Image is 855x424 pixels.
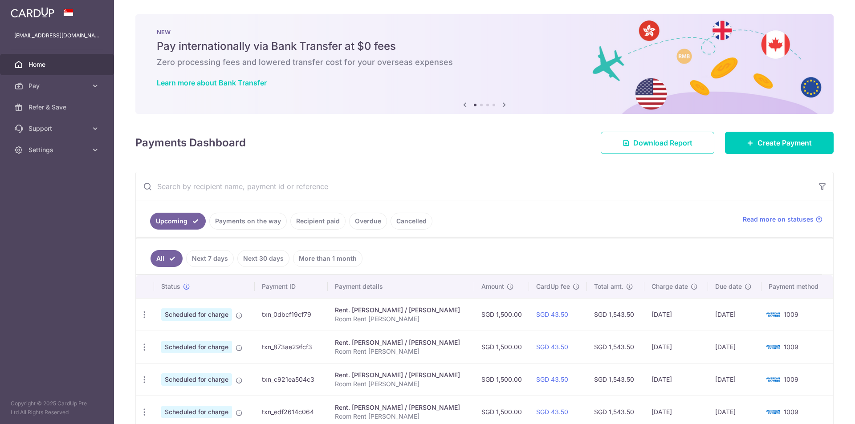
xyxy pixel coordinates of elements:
div: Rent. [PERSON_NAME] / [PERSON_NAME] [335,338,468,347]
td: SGD 1,500.00 [474,331,529,363]
td: SGD 1,500.00 [474,363,529,396]
td: txn_873ae29fcf3 [255,331,327,363]
td: [DATE] [644,298,708,331]
h6: Zero processing fees and lowered transfer cost for your overseas expenses [157,57,812,68]
span: Download Report [633,137,692,148]
td: SGD 1,543.50 [587,298,644,331]
p: Room Rent [PERSON_NAME] [335,412,468,421]
span: Settings [28,145,87,154]
span: Amount [481,282,504,291]
span: Scheduled for charge [161,308,232,321]
a: Cancelled [391,213,432,230]
a: Next 30 days [237,250,289,267]
div: Rent. [PERSON_NAME] / [PERSON_NAME] [335,403,468,412]
td: [DATE] [708,298,761,331]
img: Bank Card [764,374,782,385]
span: Scheduled for charge [161,406,232,418]
span: Read more on statuses [743,215,814,224]
a: Read more on statuses [743,215,822,224]
td: SGD 1,543.50 [587,331,644,363]
input: Search by recipient name, payment id or reference [136,172,812,201]
a: More than 1 month [293,250,362,267]
div: Rent. [PERSON_NAME] / [PERSON_NAME] [335,371,468,380]
span: Refer & Save [28,103,87,112]
a: SGD 43.50 [536,343,568,351]
td: SGD 1,500.00 [474,298,529,331]
img: Bank transfer banner [135,14,834,114]
h5: Pay internationally via Bank Transfer at $0 fees [157,39,812,53]
h4: Payments Dashboard [135,135,246,151]
span: Due date [715,282,742,291]
p: Room Rent [PERSON_NAME] [335,315,468,323]
img: Bank Card [764,342,782,352]
a: Create Payment [725,132,834,154]
th: Payment ID [255,275,327,298]
span: Scheduled for charge [161,373,232,386]
a: SGD 43.50 [536,376,568,383]
th: Payment method [761,275,833,298]
a: Payments on the way [209,213,287,230]
td: [DATE] [708,363,761,396]
td: [DATE] [708,331,761,363]
span: CardUp fee [536,282,570,291]
span: 1009 [784,343,798,351]
img: Bank Card [764,407,782,417]
span: Status [161,282,180,291]
a: SGD 43.50 [536,408,568,416]
td: [DATE] [644,363,708,396]
span: Home [28,60,87,69]
span: Charge date [651,282,688,291]
p: NEW [157,28,812,36]
a: Overdue [349,213,387,230]
div: Rent. [PERSON_NAME] / [PERSON_NAME] [335,306,468,315]
span: 1009 [784,408,798,416]
span: 1009 [784,376,798,383]
p: Room Rent [PERSON_NAME] [335,380,468,388]
td: [DATE] [644,331,708,363]
img: CardUp [11,7,54,18]
span: Support [28,124,87,133]
span: Total amt. [594,282,623,291]
p: [EMAIL_ADDRESS][DOMAIN_NAME] [14,31,100,40]
td: SGD 1,543.50 [587,363,644,396]
a: Learn more about Bank Transfer [157,78,267,87]
td: txn_c921ea504c3 [255,363,327,396]
a: Next 7 days [186,250,234,267]
a: Download Report [601,132,714,154]
span: Scheduled for charge [161,341,232,353]
p: Room Rent [PERSON_NAME] [335,347,468,356]
a: Recipient paid [290,213,346,230]
span: 1009 [784,311,798,318]
a: SGD 43.50 [536,311,568,318]
span: Create Payment [757,137,812,148]
img: Bank Card [764,309,782,320]
span: Pay [28,81,87,90]
a: All [151,250,183,267]
td: txn_0dbcf19cf79 [255,298,327,331]
a: Upcoming [150,213,206,230]
th: Payment details [328,275,475,298]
